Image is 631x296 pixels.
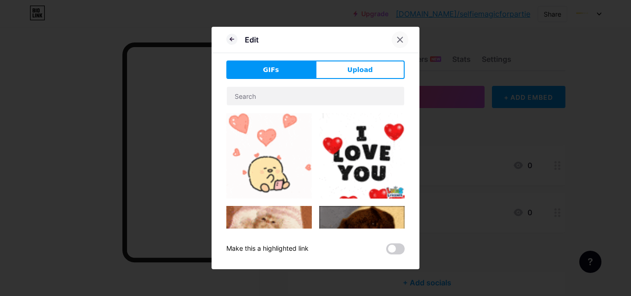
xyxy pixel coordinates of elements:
img: Gihpy [226,113,312,199]
div: Edit [245,34,259,45]
img: Gihpy [226,206,312,291]
div: Make this a highlighted link [226,243,309,254]
span: GIFs [263,65,279,75]
button: Upload [315,60,405,79]
button: GIFs [226,60,315,79]
span: Upload [347,65,373,75]
img: Gihpy [319,113,405,199]
input: Search [227,87,404,105]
